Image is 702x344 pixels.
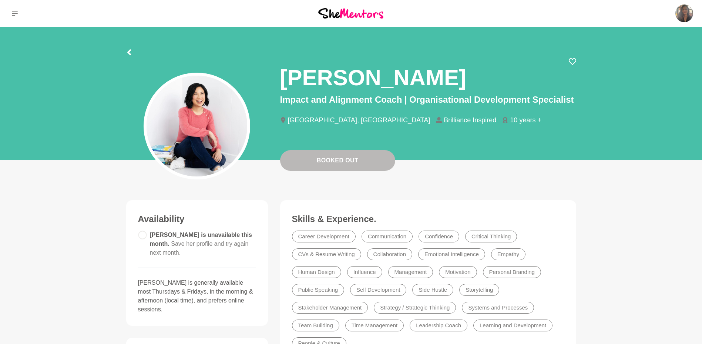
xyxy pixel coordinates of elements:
h3: Availability [138,214,256,225]
h3: Skills & Experience. [292,214,564,225]
p: [PERSON_NAME] is generally available most Thursdays & Fridays, in the morning & afternoon (local ... [138,278,256,314]
img: Nirali Subnis [675,4,693,22]
span: Save her profile and try again next month. [150,241,249,256]
img: She Mentors Logo [318,8,383,18]
p: Impact and Alignment Coach | Organisational Development Specialist [280,93,576,106]
li: [GEOGRAPHIC_DATA], [GEOGRAPHIC_DATA] [280,117,436,123]
h1: [PERSON_NAME] [280,64,466,92]
li: 10 years + [502,117,547,123]
span: [PERSON_NAME] is unavailable this month. [150,232,252,256]
li: Brilliance Inspired [436,117,502,123]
